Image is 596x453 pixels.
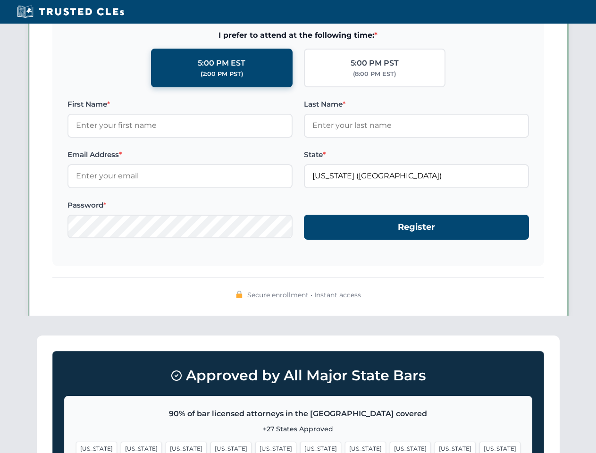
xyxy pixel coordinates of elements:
[235,291,243,298] img: 🔒
[67,114,293,137] input: Enter your first name
[247,290,361,300] span: Secure enrollment • Instant access
[304,215,529,240] button: Register
[198,57,245,69] div: 5:00 PM EST
[76,408,520,420] p: 90% of bar licensed attorneys in the [GEOGRAPHIC_DATA] covered
[304,149,529,160] label: State
[67,99,293,110] label: First Name
[14,5,127,19] img: Trusted CLEs
[353,69,396,79] div: (8:00 PM EST)
[67,164,293,188] input: Enter your email
[67,149,293,160] label: Email Address
[304,114,529,137] input: Enter your last name
[201,69,243,79] div: (2:00 PM PST)
[304,99,529,110] label: Last Name
[67,200,293,211] label: Password
[304,164,529,188] input: Florida (FL)
[351,57,399,69] div: 5:00 PM PST
[76,424,520,434] p: +27 States Approved
[64,363,532,388] h3: Approved by All Major State Bars
[67,29,529,42] span: I prefer to attend at the following time:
